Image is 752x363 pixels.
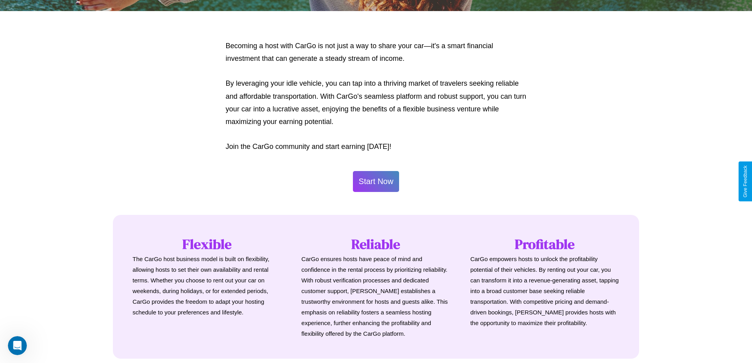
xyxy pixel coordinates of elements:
button: Start Now [353,171,399,192]
p: Join the CarGo community and start earning [DATE]! [226,140,527,153]
h1: Profitable [470,235,619,254]
h1: Reliable [302,235,451,254]
p: By leveraging your idle vehicle, you can tap into a thriving market of travelers seeking reliable... [226,77,527,128]
div: Give Feedback [743,166,748,197]
iframe: Intercom live chat [8,336,27,355]
p: CarGo empowers hosts to unlock the profitability potential of their vehicles. By renting out your... [470,254,619,328]
h1: Flexible [133,235,282,254]
p: Becoming a host with CarGo is not just a way to share your car—it's a smart financial investment ... [226,39,527,65]
p: CarGo ensures hosts have peace of mind and confidence in the rental process by prioritizing relia... [302,254,451,339]
p: The CarGo host business model is built on flexibility, allowing hosts to set their own availabili... [133,254,282,318]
